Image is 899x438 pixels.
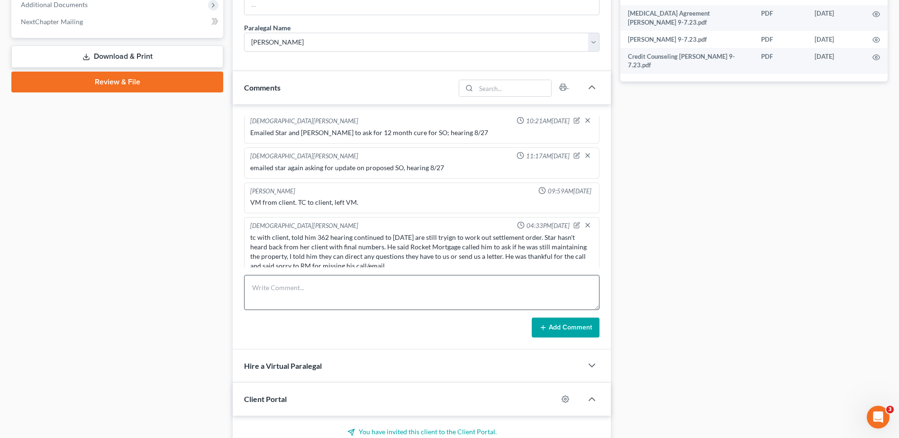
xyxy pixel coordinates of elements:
td: PDF [754,48,807,74]
a: Download & Print [11,46,223,68]
button: Add Comment [532,318,599,338]
div: [DEMOGRAPHIC_DATA][PERSON_NAME] [250,152,358,161]
div: tc with client, told him 362 hearing continued to [DATE] are still tryign to work out settlement ... [250,233,593,271]
span: Hire a Virtual Paralegal [244,361,322,370]
div: [PERSON_NAME] [250,187,295,196]
div: Emailed Star and [PERSON_NAME] to ask for 12 month cure for SO; hearing 8/27 [250,128,593,137]
td: [DATE] [807,31,865,48]
td: [DATE] [807,48,865,74]
span: 10:21AM[DATE] [526,117,570,126]
td: [MEDICAL_DATA] Agreement [PERSON_NAME] 9-7.23.pdf [620,5,754,31]
td: PDF [754,31,807,48]
span: Client Portal [244,394,287,403]
span: 11:17AM[DATE] [526,152,570,161]
td: Credit Counseling [PERSON_NAME] 9-7.23.pdf [620,48,754,74]
div: Paralegal Name [244,23,291,33]
span: NextChapter Mailing [21,18,83,26]
p: You have invited this client to the Client Portal. [244,427,599,437]
span: 04:33PM[DATE] [527,221,570,230]
div: [DEMOGRAPHIC_DATA][PERSON_NAME] [250,117,358,126]
td: PDF [754,5,807,31]
div: [DEMOGRAPHIC_DATA][PERSON_NAME] [250,221,358,231]
div: VM from client. TC to client, left VM. [250,198,593,207]
div: emailed star again asking for update on proposed SO, hearing 8/27 [250,163,593,173]
td: [PERSON_NAME] 9-7.23.pdf [620,31,754,48]
input: Search... [476,80,551,96]
span: Additional Documents [21,0,88,9]
a: NextChapter Mailing [13,13,223,30]
span: 09:59AM[DATE] [548,187,591,196]
span: 3 [886,406,894,413]
span: Comments [244,83,281,92]
iframe: Intercom live chat [867,406,890,429]
td: [DATE] [807,5,865,31]
a: Review & File [11,72,223,92]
